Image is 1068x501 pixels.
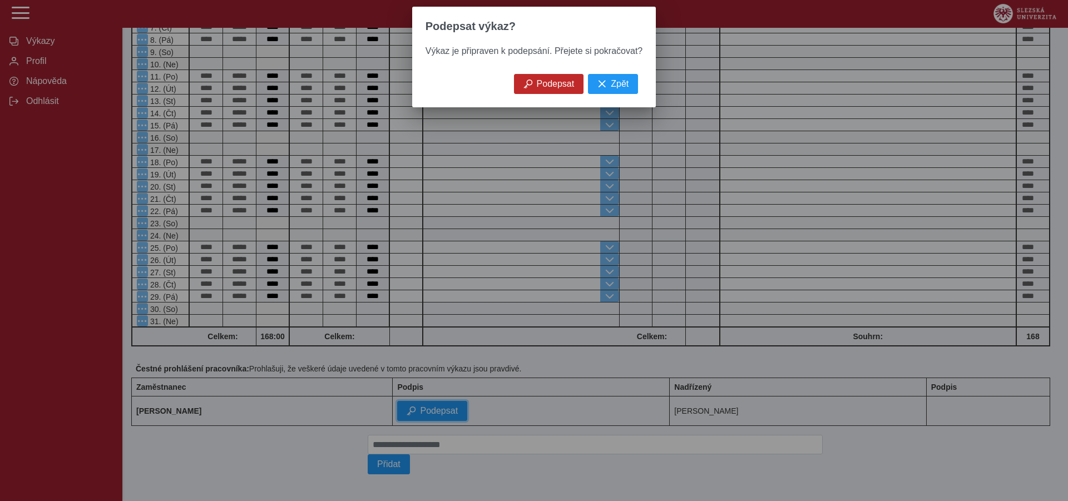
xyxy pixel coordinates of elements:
[611,79,629,89] span: Zpět
[514,74,584,94] button: Podepsat
[537,79,575,89] span: Podepsat
[426,46,642,56] span: Výkaz je připraven k podepsání. Přejete si pokračovat?
[588,74,638,94] button: Zpět
[426,20,516,33] span: Podepsat výkaz?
